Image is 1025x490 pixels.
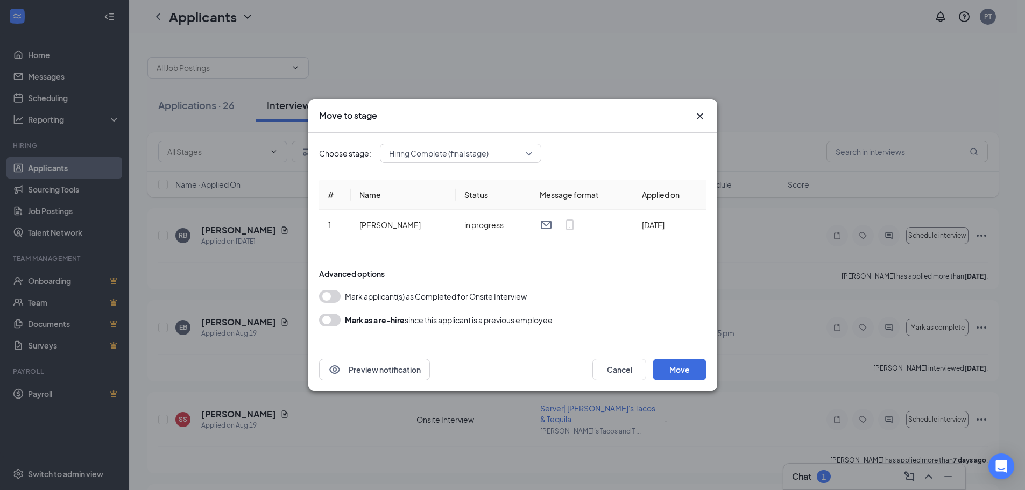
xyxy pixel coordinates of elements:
[345,290,527,303] span: Mark applicant(s) as Completed for Onsite Interview
[319,359,430,380] button: EyePreview notification
[389,145,489,161] span: Hiring Complete (final stage)
[345,314,555,326] div: since this applicant is a previous employee.
[988,453,1014,479] div: Open Intercom Messenger
[592,359,646,380] button: Cancel
[694,110,706,123] button: Close
[531,180,633,210] th: Message format
[694,110,706,123] svg: Cross
[319,268,706,279] div: Advanced options
[319,110,377,122] h3: Move to stage
[350,210,455,240] td: [PERSON_NAME]
[540,218,553,231] svg: Email
[633,210,706,240] td: [DATE]
[345,315,405,325] b: Mark as a re-hire
[455,180,531,210] th: Status
[319,147,371,159] span: Choose stage:
[633,180,706,210] th: Applied on
[455,210,531,240] td: in progress
[350,180,455,210] th: Name
[653,359,706,380] button: Move
[328,220,332,230] span: 1
[319,180,351,210] th: #
[563,218,576,231] svg: MobileSms
[328,363,341,376] svg: Eye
